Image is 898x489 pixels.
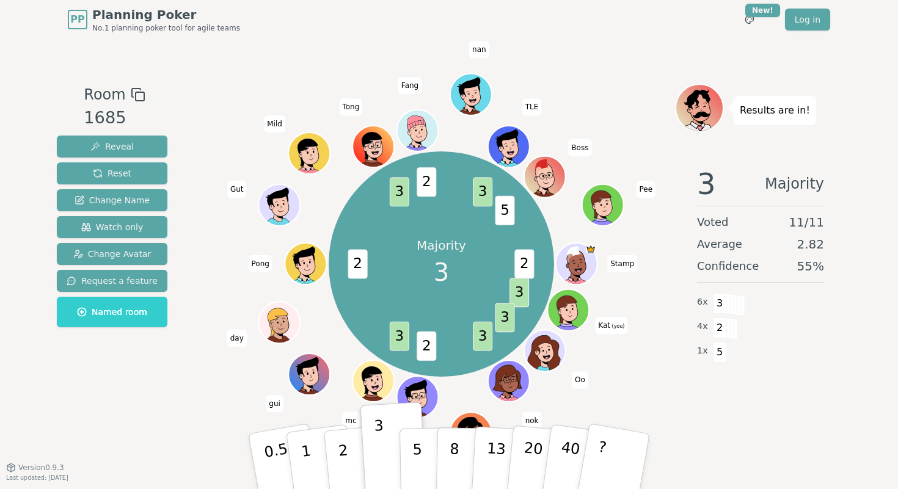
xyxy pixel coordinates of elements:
[57,189,167,211] button: Change Name
[789,214,824,231] span: 11 / 11
[745,4,780,17] div: New!
[390,322,409,351] span: 3
[342,412,359,429] span: Click to change your name
[81,221,144,233] span: Watch only
[92,23,240,33] span: No.1 planning poker tool for agile teams
[417,237,466,254] p: Majority
[57,243,167,265] button: Change Avatar
[495,303,515,332] span: 3
[510,278,530,307] span: 3
[417,331,437,361] span: 2
[713,293,727,314] span: 3
[70,12,84,27] span: PP
[697,258,759,275] span: Confidence
[57,216,167,238] button: Watch only
[522,99,542,116] span: Click to change your name
[77,306,147,318] span: Named room
[374,417,387,484] p: 3
[607,255,637,272] span: Click to change your name
[740,102,810,119] p: Results are in!
[797,236,824,253] span: 2.82
[697,214,729,231] span: Voted
[67,275,158,287] span: Request a feature
[339,99,362,116] span: Click to change your name
[417,167,437,197] span: 2
[568,139,591,156] span: Click to change your name
[572,372,588,389] span: Click to change your name
[797,258,824,275] span: 55 %
[697,236,742,253] span: Average
[495,196,515,225] span: 5
[57,270,167,292] button: Request a feature
[90,140,134,153] span: Reveal
[473,322,493,351] span: 3
[57,162,167,184] button: Reset
[697,344,708,358] span: 1 x
[57,136,167,158] button: Reveal
[266,395,283,412] span: Click to change your name
[697,169,716,198] span: 3
[390,177,409,206] span: 3
[636,181,655,198] span: Click to change your name
[785,9,830,31] a: Log in
[473,177,493,206] span: 3
[18,463,64,473] span: Version 0.9.3
[469,42,489,59] span: Click to change your name
[697,295,708,309] span: 6 x
[68,6,240,33] a: PPPlanning PokerNo.1 planning poker tool for agile teams
[264,115,285,132] span: Click to change your name
[515,249,535,278] span: 2
[6,474,68,481] span: Last updated: [DATE]
[84,84,125,106] span: Room
[93,167,131,179] span: Reset
[348,249,368,278] span: 2
[522,412,542,429] span: Click to change your name
[713,317,727,338] span: 2
[398,78,422,95] span: Click to change your name
[84,106,145,131] div: 1685
[227,330,247,347] span: Click to change your name
[549,291,588,330] button: Click to change your avatar
[713,342,727,363] span: 5
[697,320,708,333] span: 4 x
[6,463,64,473] button: Version0.9.3
[227,181,247,198] span: Click to change your name
[75,194,150,206] span: Change Name
[73,248,151,260] span: Change Avatar
[92,6,240,23] span: Planning Poker
[610,324,625,330] span: (you)
[586,244,596,255] span: Stamp is the host
[595,317,627,335] span: Click to change your name
[765,169,824,198] span: Majority
[434,254,449,291] span: 3
[57,297,167,327] button: Named room
[739,9,761,31] button: New!
[249,255,272,272] span: Click to change your name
